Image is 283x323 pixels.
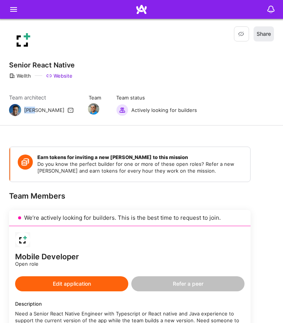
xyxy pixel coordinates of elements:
[46,72,72,79] a: Website
[37,155,243,161] h4: Earn tokens for inviting a new [PERSON_NAME] to this mission
[116,104,128,116] img: Actively looking for builders
[15,300,245,307] div: Description
[89,94,101,101] span: Team
[136,4,147,15] img: Home
[88,103,99,115] img: Team Member Avatar
[68,107,74,113] i: icon Mail
[131,107,197,113] span: Actively looking for builders
[18,155,33,170] img: Token icon
[89,103,98,115] a: Team Member Avatar
[15,232,30,247] img: logo
[254,26,274,41] button: Share
[9,210,251,226] div: We’re actively looking for builders. This is the best time to request to join.
[9,94,74,101] span: Team architect
[238,31,244,37] i: icon EyeClosed
[9,5,18,14] i: icon Menu
[9,73,15,79] i: icon CompanyGray
[15,253,245,267] div: Open role
[9,72,31,79] div: Wellth
[15,276,128,291] button: Edit application
[9,191,251,201] div: Team Members
[257,30,271,38] span: Share
[131,276,245,291] button: Refer a peer
[15,253,245,260] div: Mobile Developer
[9,61,274,69] h3: Senior React Native
[263,2,278,17] img: bell
[37,161,243,174] p: Do you know the perfect builder for one or more of these open roles? Refer a new [PERSON_NAME] an...
[9,104,21,116] img: Team Architect
[9,26,36,54] img: Company Logo
[116,94,197,101] span: Team status
[24,107,65,113] div: [PERSON_NAME]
